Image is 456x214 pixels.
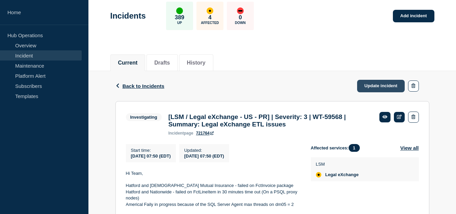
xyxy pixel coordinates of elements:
[168,131,184,136] span: incident
[201,21,219,25] p: Affected
[316,172,321,177] div: affected
[208,14,211,21] p: 4
[126,183,300,189] p: Hatford and [DEMOGRAPHIC_DATA] Mutual Insurance - failed on FctInvoice package
[176,7,183,14] div: up
[184,153,224,159] div: [DATE] 07:50 (EDT)
[126,189,300,201] p: Hatford and Nationwide - failed on FctLineItem in 30 minutes time out (On a PSQL proxy nodes)
[110,11,146,21] h1: Incidents
[349,144,360,152] span: 1
[126,170,300,176] p: Hi Team,
[184,148,224,153] p: Updated :
[177,21,182,25] p: Up
[311,144,363,152] span: Affected services:
[316,162,359,167] p: LSM
[235,21,246,25] p: Down
[131,153,171,159] span: [DATE] 07:50 (EDT)
[168,131,193,136] p: page
[207,7,213,14] div: affected
[168,113,373,128] h3: [LSM / Legal eXchange - US - PR] | Severity: 3 | WT-59568 | Summary: Legal eXchange ETL issues
[325,172,359,177] span: Legal eXchange
[196,131,214,136] a: 721764
[123,83,164,89] span: Back to Incidents
[187,60,206,66] button: History
[400,144,419,152] button: View all
[393,10,434,22] a: Add incident
[239,14,242,21] p: 0
[131,148,171,153] p: Start time :
[154,60,170,66] button: Drafts
[115,83,164,89] button: Back to Incidents
[118,60,138,66] button: Current
[126,113,162,121] span: Investigating
[237,7,244,14] div: down
[175,14,184,21] p: 389
[357,80,405,92] a: Update incident
[126,201,300,208] p: Americal Faily in progress because of the SQL Server Agent max threads on dm05 = 2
